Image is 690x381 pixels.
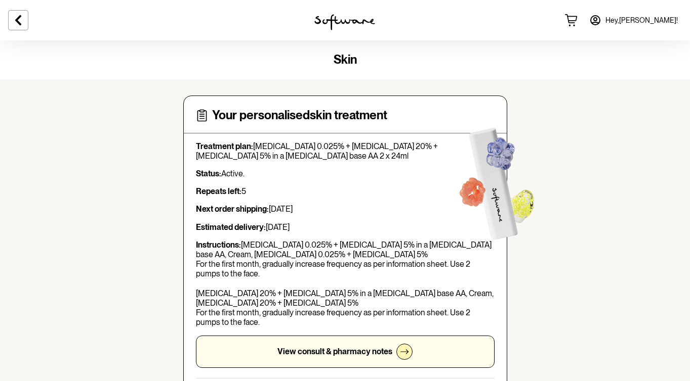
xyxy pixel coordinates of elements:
[196,169,495,178] p: Active.
[605,16,678,25] span: Hey, [PERSON_NAME] !
[314,14,375,30] img: software logo
[277,347,392,356] p: View consult & pharmacy notes
[334,52,357,67] span: skin
[196,240,241,250] strong: Instructions:
[196,141,253,151] strong: Treatment plan:
[196,204,495,214] p: [DATE]
[583,8,684,32] a: Hey,[PERSON_NAME]!
[196,186,241,196] strong: Repeats left:
[438,108,552,253] img: Software treatment bottle
[196,141,495,161] p: [MEDICAL_DATA] 0.025% + [MEDICAL_DATA] 20% + [MEDICAL_DATA] 5% in a [MEDICAL_DATA] base AA 2 x 24ml
[196,186,495,196] p: 5
[196,222,266,232] strong: Estimated delivery:
[196,222,495,232] p: [DATE]
[212,108,387,123] h4: Your personalised skin treatment
[196,240,495,327] p: [MEDICAL_DATA] 0.025% + [MEDICAL_DATA] 5% in a [MEDICAL_DATA] base AA, Cream, [MEDICAL_DATA] 0.02...
[196,169,221,178] strong: Status:
[196,204,269,214] strong: Next order shipping:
